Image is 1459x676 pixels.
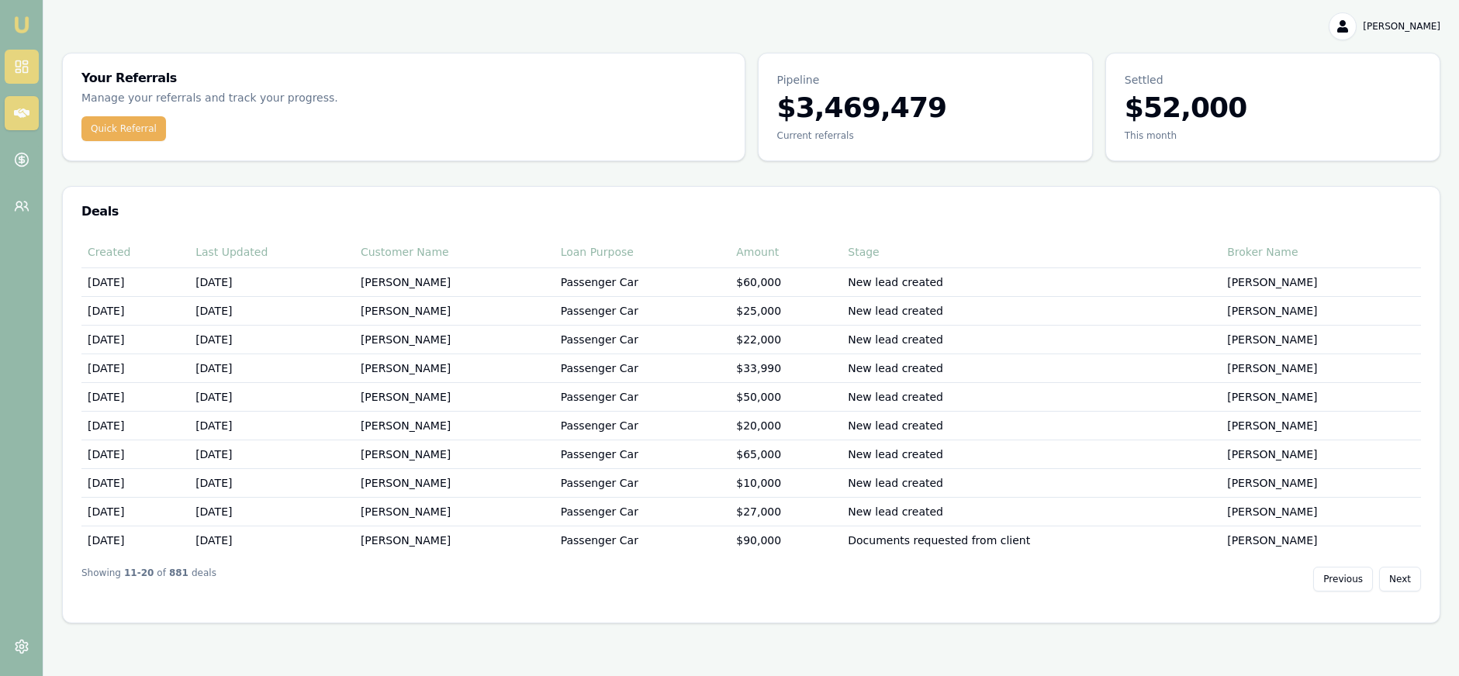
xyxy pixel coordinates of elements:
td: [PERSON_NAME] [1221,382,1421,411]
div: Created [88,244,183,260]
td: Passenger Car [555,411,731,440]
td: [DATE] [189,296,354,325]
td: [PERSON_NAME] [1221,267,1421,296]
div: Stage [848,244,1215,260]
td: [DATE] [189,267,354,296]
td: [PERSON_NAME] [354,440,555,468]
img: emu-icon-u.png [12,16,31,34]
td: Passenger Car [555,440,731,468]
div: Current referrals [777,129,1074,142]
td: New lead created [842,411,1221,440]
td: [PERSON_NAME] [354,354,555,382]
button: Previous [1313,567,1373,591]
td: [DATE] [81,354,189,382]
td: [DATE] [81,325,189,354]
td: [PERSON_NAME] [1221,296,1421,325]
div: $90,000 [736,533,835,548]
td: [PERSON_NAME] [1221,411,1421,440]
td: [DATE] [81,382,189,411]
div: $25,000 [736,303,835,319]
td: [DATE] [189,325,354,354]
p: Settled [1125,72,1421,88]
td: Passenger Car [555,296,731,325]
h3: $3,469,479 [777,92,1074,123]
td: [PERSON_NAME] [1221,440,1421,468]
td: [DATE] [189,382,354,411]
strong: 881 [169,567,188,591]
td: [DATE] [189,468,354,497]
td: [DATE] [81,411,189,440]
td: [PERSON_NAME] [1221,526,1421,554]
h3: $52,000 [1125,92,1421,123]
td: [DATE] [189,354,354,382]
td: Documents requested from client [842,526,1221,554]
td: [DATE] [81,267,189,296]
td: [DATE] [189,411,354,440]
div: This month [1125,129,1421,142]
td: [PERSON_NAME] [354,497,555,526]
td: Passenger Car [555,468,731,497]
td: [DATE] [189,440,354,468]
td: [DATE] [81,526,189,554]
div: Broker Name [1227,244,1415,260]
div: $65,000 [736,447,835,462]
div: Showing of deals [81,567,216,591]
td: New lead created [842,440,1221,468]
td: [PERSON_NAME] [1221,325,1421,354]
h3: Deals [81,205,1421,218]
td: [PERSON_NAME] [354,411,555,440]
div: Loan Purpose [561,244,724,260]
td: Passenger Car [555,354,731,382]
td: New lead created [842,325,1221,354]
td: [PERSON_NAME] [354,526,555,554]
td: New lead created [842,354,1221,382]
td: [PERSON_NAME] [354,382,555,411]
div: $22,000 [736,332,835,347]
td: Passenger Car [555,382,731,411]
div: Amount [736,244,835,260]
td: [PERSON_NAME] [354,325,555,354]
td: [DATE] [81,296,189,325]
td: [DATE] [189,497,354,526]
span: [PERSON_NAME] [1363,20,1440,33]
td: [PERSON_NAME] [354,267,555,296]
td: New lead created [842,267,1221,296]
td: [PERSON_NAME] [1221,468,1421,497]
div: $33,990 [736,360,835,376]
button: Next [1379,567,1421,591]
td: [PERSON_NAME] [354,296,555,325]
td: Passenger Car [555,267,731,296]
td: New lead created [842,296,1221,325]
div: $20,000 [736,418,835,433]
p: Manage your referrals and track your progress. [81,89,479,107]
div: $10,000 [736,475,835,491]
div: Customer Name [361,244,548,260]
strong: 11 - 20 [124,567,154,591]
td: Passenger Car [555,325,731,354]
td: New lead created [842,468,1221,497]
h3: Your Referrals [81,72,726,84]
div: $50,000 [736,389,835,405]
td: [PERSON_NAME] [1221,354,1421,382]
td: Passenger Car [555,526,731,554]
td: [DATE] [189,526,354,554]
div: $27,000 [736,504,835,519]
td: [PERSON_NAME] [1221,497,1421,526]
p: Pipeline [777,72,1074,88]
td: [DATE] [81,440,189,468]
td: [DATE] [81,497,189,526]
div: Last Updated [195,244,348,260]
button: Quick Referral [81,116,166,141]
td: Passenger Car [555,497,731,526]
td: New lead created [842,382,1221,411]
td: [PERSON_NAME] [354,468,555,497]
td: New lead created [842,497,1221,526]
div: $60,000 [736,274,835,290]
td: [DATE] [81,468,189,497]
